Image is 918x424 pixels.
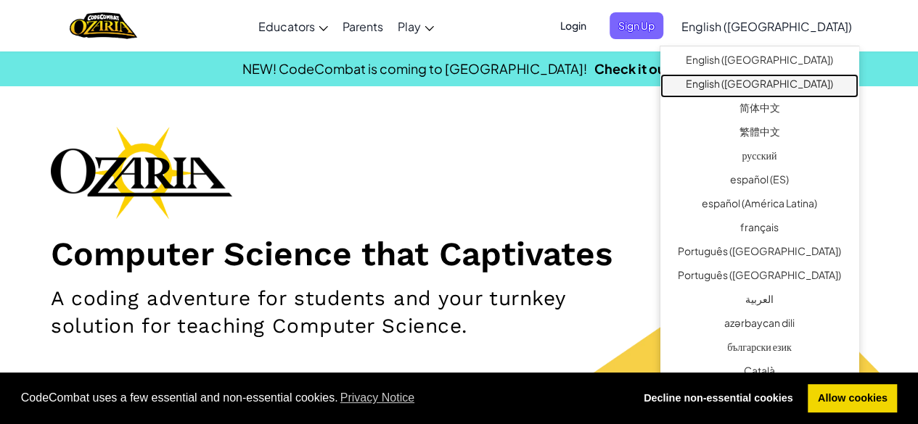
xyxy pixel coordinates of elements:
span: CodeCombat uses a few essential and non-essential cookies. [21,387,623,409]
span: English ([GEOGRAPHIC_DATA]) [681,19,852,34]
a: English ([GEOGRAPHIC_DATA]) [660,74,858,98]
a: Ozaria by CodeCombat logo [70,11,137,41]
h1: Computer Science that Captivates [51,233,867,274]
a: allow cookies [808,384,897,413]
a: 繁體中文 [660,122,858,146]
h2: A coding adventure for students and your turnkey solution for teaching Computer Science. [51,285,598,340]
a: English ([GEOGRAPHIC_DATA]) [674,7,859,46]
a: 简体中文 [660,98,858,122]
img: Ozaria branding logo [51,126,232,219]
a: Português ([GEOGRAPHIC_DATA]) [660,241,858,265]
span: Educators [258,19,315,34]
p: Try Chapter 1 for Free [DATE]! [51,369,867,391]
button: Login [552,12,595,39]
a: русский [660,146,858,170]
a: azərbaycan dili [660,313,858,337]
a: français [660,217,858,241]
a: learn more about cookies [338,387,417,409]
a: Play [390,7,441,46]
img: Home [70,11,137,41]
a: Português ([GEOGRAPHIC_DATA]) [660,265,858,289]
a: español (América Latina) [660,194,858,217]
a: български език [660,337,858,361]
a: Educators [251,7,335,46]
a: español (ES) [660,170,858,194]
a: Català [660,361,858,385]
a: deny cookies [634,384,803,413]
span: NEW! CodeCombat is coming to [GEOGRAPHIC_DATA]! [242,60,587,77]
span: Play [398,19,421,34]
a: Parents [335,7,390,46]
a: Check it out! [594,60,676,77]
button: Sign Up [610,12,663,39]
a: العربية [660,289,858,313]
a: English ([GEOGRAPHIC_DATA]) [660,50,858,74]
